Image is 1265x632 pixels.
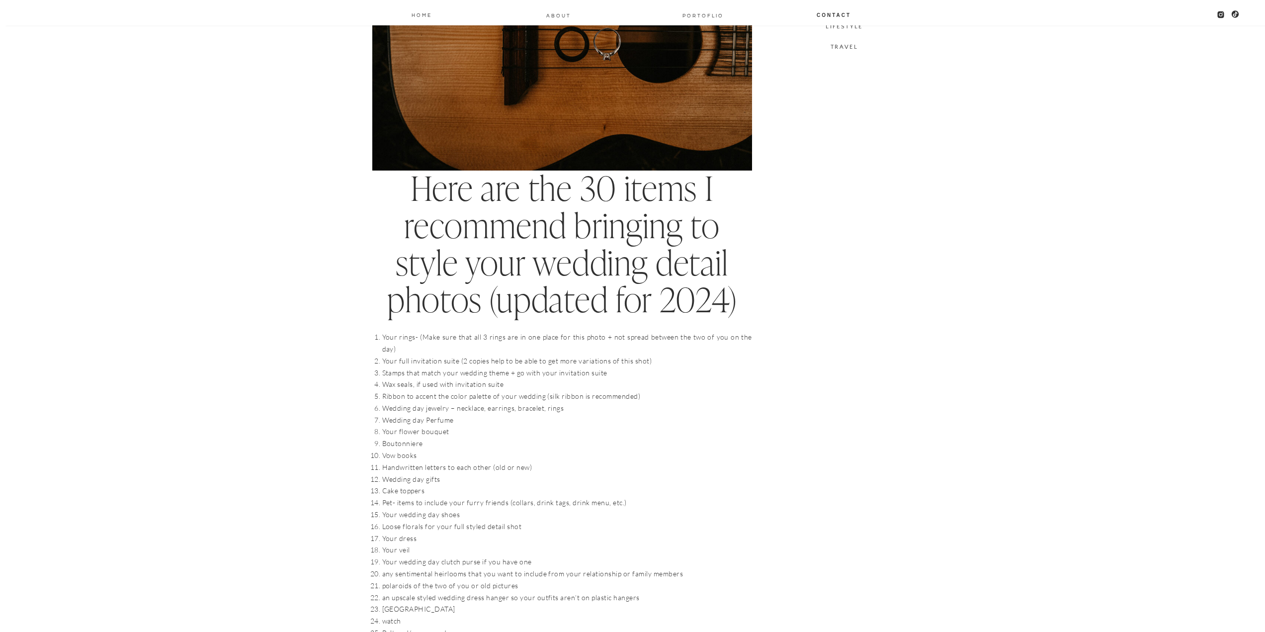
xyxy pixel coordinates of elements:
[790,41,899,53] a: travel
[382,438,752,450] li: Boutonniere
[382,521,752,533] li: Loose florals for your full styled detail shot
[382,568,752,580] li: any sentimental heirlooms that you want to include from your relationship or family members
[382,355,752,367] li: Your full invitation suite (2 copies help to be able to get more variations of this shot)
[382,509,752,521] li: Your wedding day shoes
[816,10,852,18] a: Contact
[382,473,752,485] li: Wedding day gifts
[382,390,752,402] li: Ribbon to accent the color palette of your wedding (silk ribbon is recommended)
[790,21,899,32] a: lifestyle
[382,402,752,414] li: Wedding day jewelry – necklace, earrings, bracelet, rings
[382,331,752,355] li: Your rings- (Make sure that all 3 rings are in one place for this photo + not spread between the ...
[546,11,572,19] a: About
[678,11,728,19] a: PORTOFLIO
[382,414,752,426] li: Wedding day Perfume
[382,426,752,438] li: Your flower bouquet
[382,461,752,473] li: Handwritten letters to each other (old or new)
[382,450,752,461] li: Vow books
[382,485,752,497] li: Cake toppers
[372,171,752,319] h2: Here are the 30 items I recommend bringing to style your wedding detail photos (updated for 2024)
[382,497,752,509] li: Pet- items to include your furry friends (collars, drink tags, drink menu, etc.)
[382,615,752,627] li: watch
[382,580,752,592] li: polaroids of the two of you or old pictures
[382,378,752,390] li: Wax seals, if used with invitation suite
[382,367,752,379] li: Stamps that match your wedding theme + go with your invitation suite
[382,603,752,615] li: [GEOGRAPHIC_DATA]
[382,544,752,556] li: Your veil
[382,592,752,604] li: an upscale styled wedding dress hanger so your outfits aren’t on plastic hangers
[382,556,752,568] li: Your wedding day clutch purse if you have one
[382,533,752,544] li: Your dress
[411,10,433,18] a: Home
